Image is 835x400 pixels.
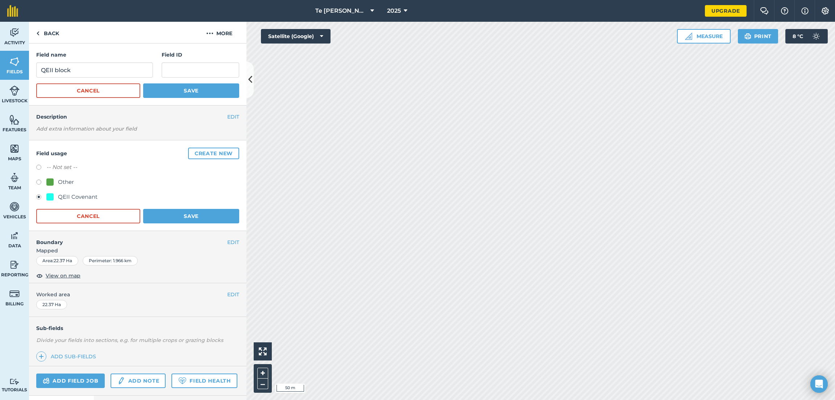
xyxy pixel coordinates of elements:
img: svg+xml;base64,PHN2ZyB4bWxucz0iaHR0cDovL3d3dy53My5vcmcvMjAwMC9zdmciIHdpZHRoPSI5IiBoZWlnaHQ9IjI0Ii... [36,29,40,38]
div: QEII Covenant [58,193,97,201]
img: svg+xml;base64,PHN2ZyB4bWxucz0iaHR0cDovL3d3dy53My5vcmcvMjAwMC9zdmciIHdpZHRoPSI1NiIgaGVpZ2h0PSI2MC... [9,56,20,67]
h4: Field name [36,51,153,59]
button: More [192,22,246,43]
img: Two speech bubbles overlapping with the left bubble in the forefront [760,7,769,15]
button: Print [738,29,778,44]
a: Field Health [171,374,237,388]
button: Cancel [36,83,140,98]
a: Add field job [36,374,105,388]
h4: Sub-fields [29,324,246,332]
a: Add note [111,374,166,388]
img: svg+xml;base64,PHN2ZyB4bWxucz0iaHR0cDovL3d3dy53My5vcmcvMjAwMC9zdmciIHdpZHRoPSIxOCIgaGVpZ2h0PSIyNC... [36,271,43,280]
button: View on map [36,271,80,280]
em: Add extra information about your field [36,125,137,132]
button: Cancel [36,209,140,223]
img: svg+xml;base64,PD94bWwgdmVyc2lvbj0iMS4wIiBlbmNvZGluZz0idXRmLTgiPz4KPCEtLSBHZW5lcmF0b3I6IEFkb2JlIE... [9,172,20,183]
img: svg+xml;base64,PHN2ZyB4bWxucz0iaHR0cDovL3d3dy53My5vcmcvMjAwMC9zdmciIHdpZHRoPSIxOSIgaGVpZ2h0PSIyNC... [744,32,751,41]
img: svg+xml;base64,PD94bWwgdmVyc2lvbj0iMS4wIiBlbmNvZGluZz0idXRmLTgiPz4KPCEtLSBHZW5lcmF0b3I6IEFkb2JlIE... [9,230,20,241]
img: svg+xml;base64,PHN2ZyB4bWxucz0iaHR0cDovL3d3dy53My5vcmcvMjAwMC9zdmciIHdpZHRoPSIyMCIgaGVpZ2h0PSIyNC... [206,29,213,38]
img: svg+xml;base64,PD94bWwgdmVyc2lvbj0iMS4wIiBlbmNvZGluZz0idXRmLTgiPz4KPCEtLSBHZW5lcmF0b3I6IEFkb2JlIE... [9,85,20,96]
button: Save [143,209,239,223]
em: Divide your fields into sections, e.g. for multiple crops or grazing blocks [36,337,223,343]
div: Perimeter : 1.966 km [83,256,138,265]
div: 22.37 Ha [36,300,67,309]
button: – [257,379,268,389]
h4: Boundary [29,231,227,246]
button: EDIT [227,290,239,298]
span: Te [PERSON_NAME] [315,7,367,15]
div: Open Intercom Messenger [810,375,828,393]
label: -- Not set -- [46,163,77,172]
img: svg+xml;base64,PD94bWwgdmVyc2lvbj0iMS4wIiBlbmNvZGluZz0idXRmLTgiPz4KPCEtLSBHZW5lcmF0b3I6IEFkb2JlIE... [9,27,20,38]
img: Ruler icon [685,33,692,40]
img: svg+xml;base64,PD94bWwgdmVyc2lvbj0iMS4wIiBlbmNvZGluZz0idXRmLTgiPz4KPCEtLSBHZW5lcmF0b3I6IEFkb2JlIE... [9,259,20,270]
img: A cog icon [821,7,830,15]
img: svg+xml;base64,PHN2ZyB4bWxucz0iaHR0cDovL3d3dy53My5vcmcvMjAwMC9zdmciIHdpZHRoPSI1NiIgaGVpZ2h0PSI2MC... [9,143,20,154]
a: Add sub-fields [36,351,99,362]
span: 2025 [387,7,401,15]
img: A question mark icon [780,7,789,15]
button: EDIT [227,238,239,246]
h4: Field usage [36,148,239,159]
button: 8 °C [785,29,828,44]
button: Save [143,83,239,98]
button: Satellite (Google) [261,29,331,44]
button: + [257,368,268,379]
button: Create new [188,148,239,159]
button: Measure [677,29,731,44]
img: svg+xml;base64,PHN2ZyB4bWxucz0iaHR0cDovL3d3dy53My5vcmcvMjAwMC9zdmciIHdpZHRoPSI1NiIgaGVpZ2h0PSI2MC... [9,114,20,125]
h4: Description [36,113,239,121]
span: View on map [46,272,80,280]
img: fieldmargin Logo [7,5,18,17]
img: svg+xml;base64,PD94bWwgdmVyc2lvbj0iMS4wIiBlbmNvZGluZz0idXRmLTgiPz4KPCEtLSBHZW5lcmF0b3I6IEFkb2JlIE... [9,288,20,299]
a: Back [29,22,66,43]
img: Four arrows, one pointing top left, one top right, one bottom right and the last bottom left [259,347,267,355]
div: Other [58,178,74,186]
img: svg+xml;base64,PD94bWwgdmVyc2lvbj0iMS4wIiBlbmNvZGluZz0idXRmLTgiPz4KPCEtLSBHZW5lcmF0b3I6IEFkb2JlIE... [9,378,20,385]
img: svg+xml;base64,PD94bWwgdmVyc2lvbj0iMS4wIiBlbmNvZGluZz0idXRmLTgiPz4KPCEtLSBHZW5lcmF0b3I6IEFkb2JlIE... [809,29,823,44]
h4: Field ID [162,51,239,59]
span: 8 ° C [793,29,803,44]
img: svg+xml;base64,PD94bWwgdmVyc2lvbj0iMS4wIiBlbmNvZGluZz0idXRmLTgiPz4KPCEtLSBHZW5lcmF0b3I6IEFkb2JlIE... [117,376,125,385]
img: svg+xml;base64,PHN2ZyB4bWxucz0iaHR0cDovL3d3dy53My5vcmcvMjAwMC9zdmciIHdpZHRoPSIxNyIgaGVpZ2h0PSIxNy... [801,7,809,15]
a: Upgrade [705,5,747,17]
button: EDIT [227,113,239,121]
img: svg+xml;base64,PD94bWwgdmVyc2lvbj0iMS4wIiBlbmNvZGluZz0idXRmLTgiPz4KPCEtLSBHZW5lcmF0b3I6IEFkb2JlIE... [43,376,50,385]
span: Worked area [36,290,239,298]
span: Mapped [29,247,246,255]
img: svg+xml;base64,PD94bWwgdmVyc2lvbj0iMS4wIiBlbmNvZGluZz0idXRmLTgiPz4KPCEtLSBHZW5lcmF0b3I6IEFkb2JlIE... [9,201,20,212]
img: svg+xml;base64,PHN2ZyB4bWxucz0iaHR0cDovL3d3dy53My5vcmcvMjAwMC9zdmciIHdpZHRoPSIxNCIgaGVpZ2h0PSIyNC... [39,352,44,361]
div: Area : 22.37 Ha [36,256,78,265]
